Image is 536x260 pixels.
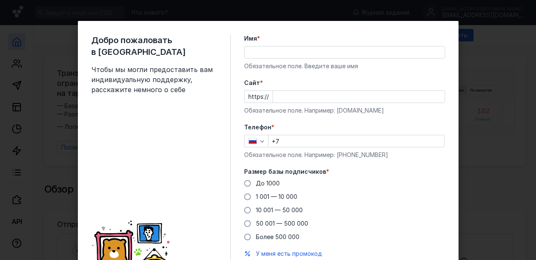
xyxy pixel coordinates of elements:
[244,79,260,87] span: Cайт
[256,180,280,187] span: До 1000
[244,62,445,70] div: Обязательное поле. Введите ваше имя
[256,250,322,257] span: У меня есть промокод
[244,123,271,131] span: Телефон
[244,106,445,115] div: Обязательное поле. Например: [DOMAIN_NAME]
[244,151,445,159] div: Обязательное поле. Например: [PHONE_NUMBER]
[91,64,217,95] span: Чтобы мы могли предоставить вам индивидуальную поддержку, расскажите немного о себе
[256,250,322,258] button: У меня есть промокод
[256,220,308,227] span: 50 001 — 500 000
[256,193,297,200] span: 1 001 — 10 000
[244,34,257,43] span: Имя
[244,167,326,176] span: Размер базы подписчиков
[256,206,303,214] span: 10 001 — 50 000
[256,233,299,240] span: Более 500 000
[91,34,217,58] span: Добро пожаловать в [GEOGRAPHIC_DATA]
